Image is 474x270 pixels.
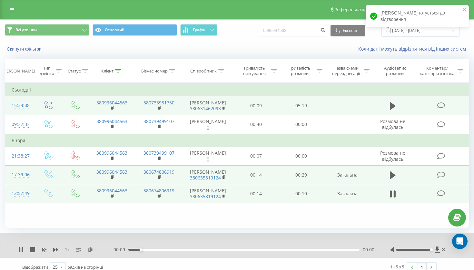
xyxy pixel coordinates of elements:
[233,166,278,184] td: 00:14
[193,28,205,32] span: Графік
[67,264,103,270] span: рядків на сторінці
[5,83,469,96] td: Сьогодні
[279,184,324,203] td: 00:10
[101,68,114,74] div: Клієнт
[5,24,89,36] button: Всі дзвінки
[140,248,142,251] div: Accessibility label
[330,65,362,76] div: Назва схеми переадресації
[190,105,221,111] a: 380631462093
[40,65,54,76] div: Тип дзвінка
[180,24,217,36] button: Графік
[363,246,374,253] span: 00:00
[259,25,327,36] input: Пошук за номером
[12,187,27,200] div: 12:57:49
[334,7,382,12] span: Реферальна програма
[5,134,469,147] td: Вчора
[5,46,45,52] button: Скинути фільтри
[183,147,233,165] td: [PERSON_NAME] ()
[96,118,127,124] a: 380996044563
[279,147,324,165] td: 00:00
[15,27,37,33] span: Всі дзвінки
[3,68,35,74] div: [PERSON_NAME]
[366,5,469,27] div: [PERSON_NAME] готується до відтворення
[233,184,278,203] td: 00:14
[279,96,324,115] td: 05:19
[143,169,174,175] a: 380674806919
[324,166,371,184] td: Загальна
[112,246,128,253] span: - 00:09
[143,150,174,156] a: 380739499107
[141,68,168,74] div: Бізнес номер
[390,264,404,270] div: 1 - 5 з 5
[65,246,70,253] span: 1 x
[418,65,456,76] div: Коментар/категорія дзвінка
[233,147,278,165] td: 00:07
[68,68,81,74] div: Статус
[12,169,27,181] div: 17:39:06
[96,150,127,156] a: 380996044563
[12,150,27,162] div: 21:38:27
[239,65,270,76] div: Тривалість очікування
[279,166,324,184] td: 00:29
[233,115,278,134] td: 00:40
[380,118,405,130] span: Розмова не відбулась
[183,184,233,203] td: [PERSON_NAME]
[430,248,433,251] div: Accessibility label
[462,7,467,13] button: close
[279,115,324,134] td: 00:00
[143,100,174,106] a: 380733981750
[12,118,27,131] div: 09:37:33
[96,100,127,106] a: 380996044563
[183,96,233,115] td: [PERSON_NAME]
[233,96,278,115] td: 00:09
[380,150,405,162] span: Розмова не відбулась
[93,24,177,36] button: Основний
[96,169,127,175] a: 380996044563
[183,166,233,184] td: [PERSON_NAME]
[190,175,221,181] a: 380635819124
[183,115,233,134] td: [PERSON_NAME] ()
[324,184,371,203] td: Загальна
[190,193,221,199] a: 380635819124
[377,65,413,76] div: Аудіозапис розмови
[190,68,217,74] div: Співробітник
[358,46,469,52] a: Коли дані можуть відрізнятися вiд інших систем
[331,25,365,36] button: Експорт
[96,188,127,194] a: 380996044563
[143,188,174,194] a: 380674806919
[452,234,468,249] div: Open Intercom Messenger
[22,264,48,270] span: Відображати
[284,65,315,76] div: Тривалість розмови
[12,99,27,112] div: 15:34:08
[143,118,174,124] a: 380739499107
